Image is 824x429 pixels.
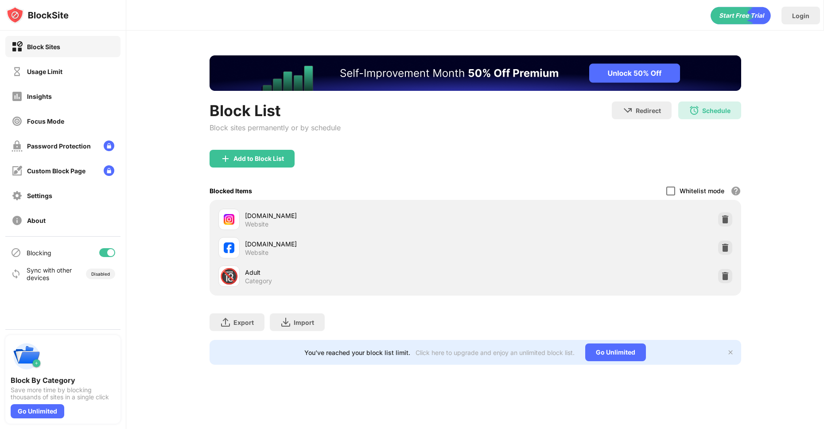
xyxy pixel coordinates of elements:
[12,140,23,152] img: password-protection-off.svg
[27,142,91,150] div: Password Protection
[245,220,268,228] div: Website
[11,340,43,372] img: push-categories.svg
[104,165,114,176] img: lock-menu.svg
[27,43,60,51] div: Block Sites
[27,249,51,257] div: Blocking
[11,386,115,401] div: Save more time by blocking thousands of sites in a single click
[220,267,238,285] div: 🔞
[27,266,72,281] div: Sync with other devices
[11,404,64,418] div: Go Unlimited
[6,6,69,24] img: logo-blocksite.svg
[636,107,661,114] div: Redirect
[27,68,62,75] div: Usage Limit
[304,349,410,356] div: You’ve reached your block list limit.
[224,242,234,253] img: favicons
[245,249,268,257] div: Website
[12,190,23,201] img: settings-off.svg
[91,271,110,277] div: Disabled
[727,349,734,356] img: x-button.svg
[27,93,52,100] div: Insights
[245,211,475,220] div: [DOMAIN_NAME]
[12,91,23,102] img: insights-off.svg
[233,319,254,326] div: Export
[12,116,23,127] img: focus-off.svg
[585,343,646,361] div: Go Unlimited
[12,66,23,77] img: time-usage-off.svg
[702,107,731,114] div: Schedule
[680,187,724,195] div: Whitelist mode
[711,7,771,24] div: animation
[245,239,475,249] div: [DOMAIN_NAME]
[104,140,114,151] img: lock-menu.svg
[27,217,46,224] div: About
[210,55,741,91] iframe: Banner
[27,167,86,175] div: Custom Block Page
[224,214,234,225] img: favicons
[27,192,52,199] div: Settings
[294,319,314,326] div: Import
[12,41,23,52] img: block-on.svg
[245,277,272,285] div: Category
[12,215,23,226] img: about-off.svg
[210,101,341,120] div: Block List
[210,123,341,132] div: Block sites permanently or by schedule
[11,376,115,385] div: Block By Category
[12,165,23,176] img: customize-block-page-off.svg
[416,349,575,356] div: Click here to upgrade and enjoy an unlimited block list.
[210,187,252,195] div: Blocked Items
[792,12,809,19] div: Login
[245,268,475,277] div: Adult
[11,269,21,279] img: sync-icon.svg
[27,117,64,125] div: Focus Mode
[233,155,284,162] div: Add to Block List
[11,247,21,258] img: blocking-icon.svg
